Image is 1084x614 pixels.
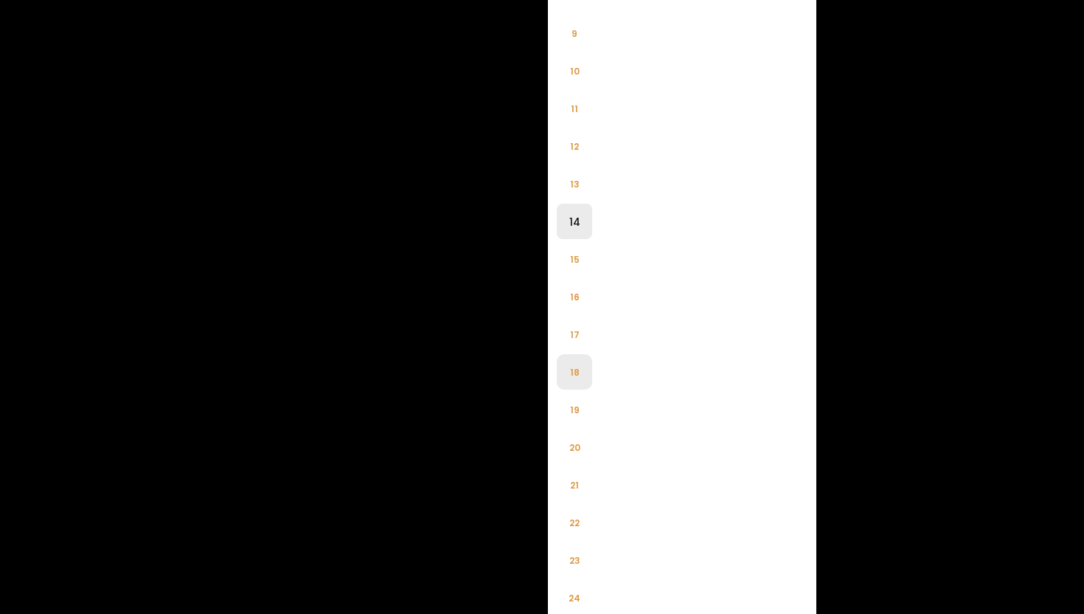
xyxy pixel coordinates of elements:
li: 12 [557,128,592,164]
li: 14 [557,204,592,239]
li: 19 [557,392,592,427]
li: 13 [557,166,592,201]
li: 17 [557,317,592,352]
li: 11 [557,91,592,126]
li: 9 [557,15,592,51]
li: 22 [557,505,592,540]
li: 16 [557,279,592,314]
li: 18 [557,354,592,390]
li: 20 [557,430,592,465]
li: 21 [557,467,592,503]
li: 10 [557,53,592,89]
li: 15 [557,241,592,277]
li: 23 [557,542,592,578]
